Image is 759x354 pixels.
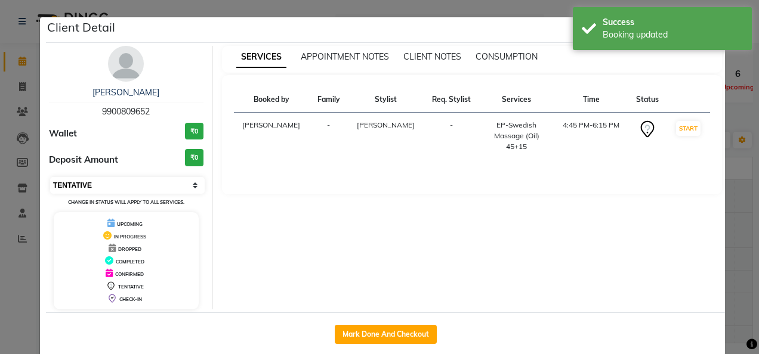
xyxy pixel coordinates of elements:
td: 4:45 PM-6:15 PM [554,113,628,160]
button: START [676,121,701,136]
span: APPOINTMENT NOTES [301,51,389,62]
div: Success [603,16,743,29]
td: - [309,113,348,160]
span: [PERSON_NAME] [357,120,415,129]
div: EP-Swedish Massage (Oil) 45+15 [486,120,547,152]
span: CHECK-IN [119,296,142,302]
span: CONSUMPTION [476,51,538,62]
span: Deposit Amount [49,153,118,167]
span: TENTATIVE [118,284,144,290]
span: 9900809652 [102,106,150,117]
th: Stylist [348,87,424,113]
span: DROPPED [118,246,141,252]
th: Family [309,87,348,113]
span: IN PROGRESS [114,234,146,240]
div: Booking updated [603,29,743,41]
th: Services [479,87,554,113]
th: Req. Stylist [424,87,479,113]
span: CONFIRMED [115,271,144,277]
span: CLIENT NOTES [403,51,461,62]
th: Time [554,87,628,113]
button: Mark Done And Checkout [335,325,437,344]
h5: Client Detail [47,18,115,36]
th: Status [628,87,667,113]
h3: ₹0 [185,123,203,140]
h3: ₹0 [185,149,203,166]
span: UPCOMING [117,221,143,227]
td: - [424,113,479,160]
span: COMPLETED [116,259,144,265]
span: Wallet [49,127,77,141]
td: [PERSON_NAME] [234,113,310,160]
small: Change in status will apply to all services. [68,199,184,205]
a: [PERSON_NAME] [92,87,159,98]
img: avatar [108,46,144,82]
th: Booked by [234,87,310,113]
span: SERVICES [236,46,286,68]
